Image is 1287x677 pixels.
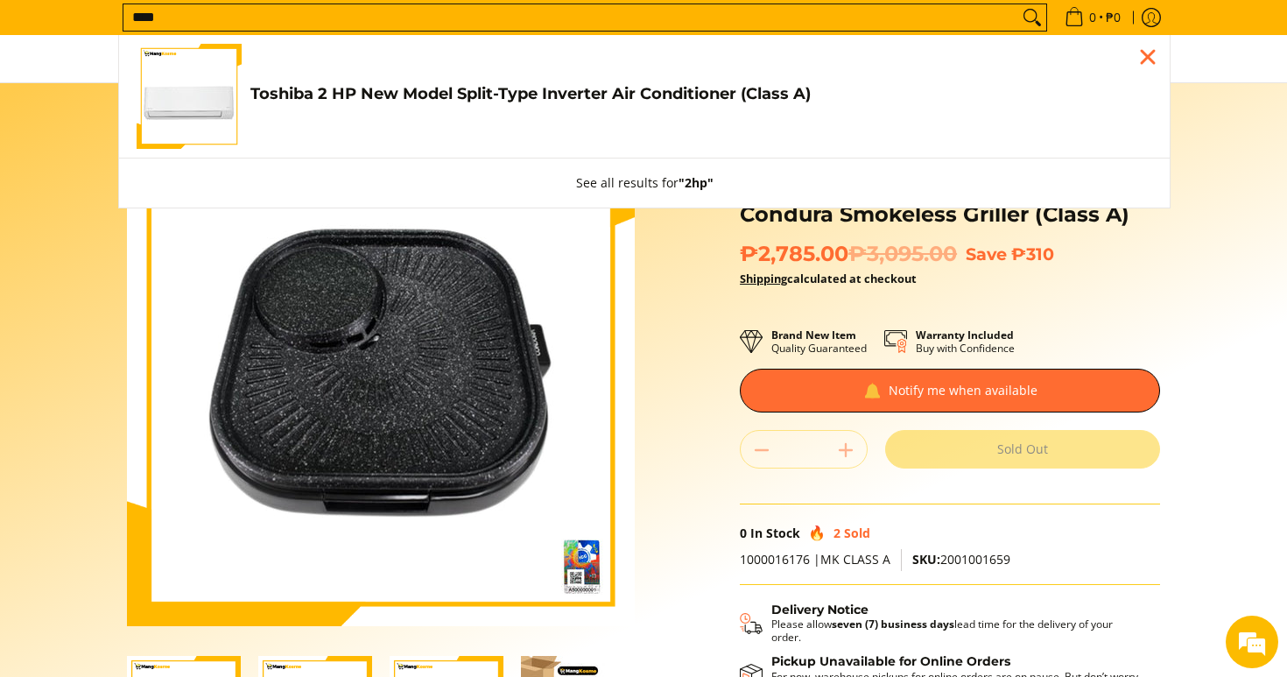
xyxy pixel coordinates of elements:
button: See all results for"2hp" [559,159,731,208]
button: Search [1018,4,1046,31]
span: 0 [740,525,747,541]
p: Quality Guaranteed [771,328,867,355]
h1: Condura Smokeless Griller (Class A) [740,201,1160,228]
em: Submit [257,539,318,563]
span: ₱0 [1103,11,1123,24]
del: ₱3,095.00 [848,241,957,267]
textarea: Type your message and click 'Submit' [9,478,334,539]
span: ₱2,785.00 [740,241,957,267]
span: ₱310 [1011,243,1054,264]
a: Shipping [740,271,787,286]
div: Minimize live chat window [287,9,329,51]
strong: Warranty Included [916,328,1014,342]
p: Buy with Confidence [916,328,1015,355]
h4: Toshiba 2 HP New Model Split-Type Inverter Air Conditioner (Class A) [250,84,1152,104]
strong: calculated at checkout [740,271,917,286]
strong: Brand New Item [771,328,856,342]
span: 2001001659 [912,551,1010,568]
strong: Pickup Unavailable for Online Orders [771,653,1010,669]
img: condura-smokeless-griller-full-view-mang-kosme [127,118,635,626]
strong: Delivery Notice [771,602,869,617]
span: 0 [1087,11,1099,24]
span: In Stock [750,525,800,541]
div: Leave a message [91,98,294,121]
span: 2 [833,525,840,541]
strong: seven (7) business days [832,617,954,631]
img: Toshiba 2 HP New Model Split-Type Inverter Air Conditioner (Class A) [137,44,242,149]
button: Shipping & Delivery [740,603,1143,645]
span: • [1059,8,1126,27]
strong: "2hp" [679,174,714,191]
p: Please allow lead time for the delivery of your order. [771,617,1143,644]
span: Sold [844,525,870,541]
span: SKU: [912,551,940,568]
span: 1000016176 |MK CLASS A [740,551,890,568]
a: Toshiba 2 HP New Model Split-Type Inverter Air Conditioner (Class A) Toshiba 2 HP New Model Split... [137,44,1152,149]
span: We are offline. Please leave us a message. [37,221,306,398]
div: Close pop up [1135,44,1161,70]
span: Save [966,243,1007,264]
